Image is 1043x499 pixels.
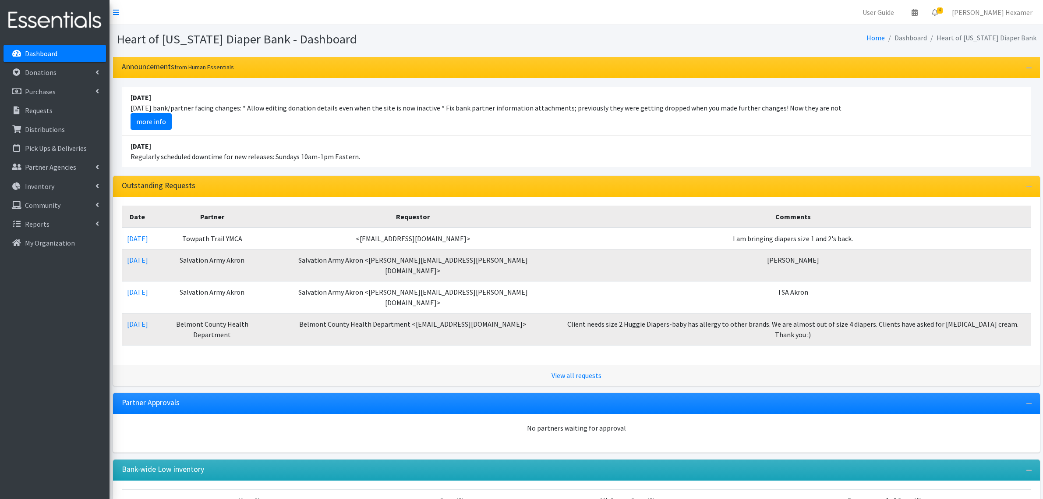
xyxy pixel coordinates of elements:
li: Regularly scheduled downtime for new releases: Sundays 10am-1pm Eastern. [122,135,1031,167]
li: Heart of [US_STATE] Diaper Bank [927,32,1036,44]
td: Belmont County Health Department [153,313,271,345]
strong: [DATE] [131,93,151,102]
img: HumanEssentials [4,6,106,35]
th: Date [122,206,153,228]
a: [PERSON_NAME] Hexamer [945,4,1039,21]
th: Requestor [271,206,555,228]
td: TSA Akron [555,281,1031,313]
p: Reports [25,220,49,228]
a: Reports [4,215,106,233]
p: Dashboard [25,49,57,58]
p: Requests [25,106,53,115]
a: 4 [925,4,945,21]
a: My Organization [4,234,106,252]
h3: Bank-wide Low inventory [122,465,204,474]
p: Community [25,201,60,210]
p: My Organization [25,239,75,247]
td: Client needs size 2 Huggie Diapers-baby has allergy to other brands. We are almost out of size 4 ... [555,313,1031,345]
a: [DATE] [127,288,148,296]
p: Partner Agencies [25,163,76,171]
p: Pick Ups & Deliveries [25,144,87,153]
a: Inventory [4,178,106,195]
small: from Human Essentials [174,63,234,71]
p: Inventory [25,182,54,191]
h3: Outstanding Requests [122,181,195,190]
a: [DATE] [127,234,148,243]
li: Dashboard [885,32,927,44]
a: Home [866,33,885,42]
h1: Heart of [US_STATE] Diaper Bank - Dashboard [117,32,573,47]
h3: Announcements [122,62,234,71]
a: Community [4,196,106,214]
a: Dashboard [4,45,106,62]
a: View all requests [552,371,601,380]
a: [DATE] [127,256,148,264]
td: Salvation Army Akron <[PERSON_NAME][EMAIL_ADDRESS][PERSON_NAME][DOMAIN_NAME]> [271,249,555,281]
p: Distributions [25,125,65,134]
a: Donations [4,64,106,81]
span: 4 [937,7,943,14]
a: Pick Ups & Deliveries [4,139,106,157]
a: Purchases [4,83,106,100]
td: Belmont County Health Department <[EMAIL_ADDRESS][DOMAIN_NAME]> [271,313,555,345]
a: more info [131,113,172,130]
a: Partner Agencies [4,158,106,176]
div: No partners waiting for approval [122,423,1031,433]
a: [DATE] [127,320,148,328]
th: Partner [153,206,271,228]
td: I am bringing diapers size 1 and 2's back. [555,228,1031,249]
a: User Guide [856,4,901,21]
p: Purchases [25,87,56,96]
li: [DATE] bank/partner facing changes: * Allow editing donation details even when the site is now in... [122,87,1031,135]
td: [PERSON_NAME] [555,249,1031,281]
td: <[EMAIL_ADDRESS][DOMAIN_NAME]> [271,228,555,249]
td: Towpath Trail YMCA [153,228,271,249]
p: Donations [25,68,57,77]
h3: Partner Approvals [122,398,180,407]
td: Salvation Army Akron [153,281,271,313]
td: Salvation Army Akron [153,249,271,281]
strong: [DATE] [131,142,151,150]
a: Requests [4,102,106,119]
th: Comments [555,206,1031,228]
td: Salvation Army Akron <[PERSON_NAME][EMAIL_ADDRESS][PERSON_NAME][DOMAIN_NAME]> [271,281,555,313]
a: Distributions [4,121,106,138]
